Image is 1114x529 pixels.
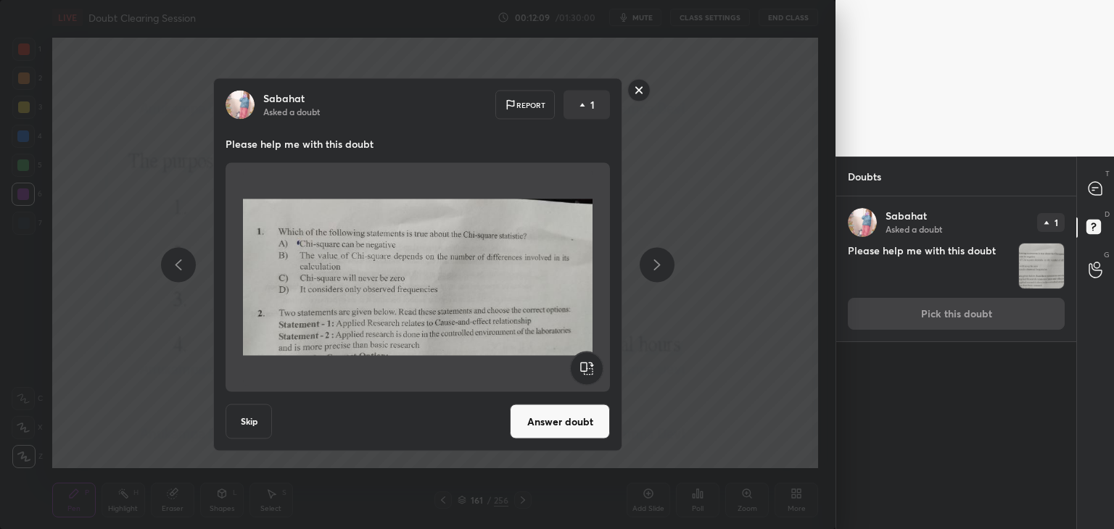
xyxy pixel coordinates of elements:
[1055,218,1058,227] p: 1
[886,210,927,222] p: Sabahat
[263,106,320,117] p: Asked a doubt
[226,404,272,439] button: Skip
[1105,209,1110,220] p: D
[886,223,942,235] p: Asked a doubt
[590,98,595,112] p: 1
[848,243,1012,289] h4: Please help me with this doubt
[510,404,610,439] button: Answer doubt
[1019,243,1064,288] img: 1759671612AZVXDQ.JPEG
[243,169,593,386] img: 1759671612AZVXDQ.JPEG
[495,91,555,120] div: Report
[1104,249,1110,260] p: G
[1105,168,1110,179] p: T
[836,157,893,196] p: Doubts
[263,93,305,104] p: Sabahat
[226,91,255,120] img: 44b92ca2b6a24fb9a3a2815c403d0e35.jpg
[848,208,877,237] img: 44b92ca2b6a24fb9a3a2815c403d0e35.jpg
[226,137,610,151] p: Please help me with this doubt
